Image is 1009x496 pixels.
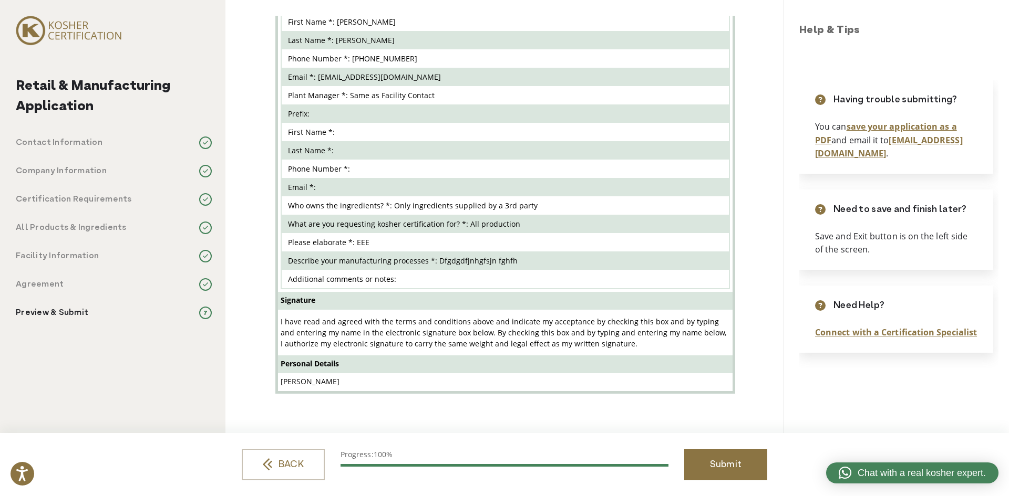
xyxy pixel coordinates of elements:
[799,23,998,39] h3: Help & Tips
[833,93,957,107] p: Having trouble submitting?
[282,270,729,288] li: Additional comments or notes:
[282,196,729,215] li: Who owns the ingredients? *: Only ingredients supplied by a 3rd party
[16,221,127,234] p: All Products & Ingredients
[281,295,315,305] strong: Signature
[282,123,729,141] li: First Name *:
[282,68,729,86] li: Email *: [EMAIL_ADDRESS][DOMAIN_NAME]
[16,278,64,291] p: Agreement
[282,86,729,104] li: Plant Manager *: Same as Facility Contact
[815,230,977,257] p: Save and Exit button is on the left side of the screen.
[826,462,998,483] a: Chat with a real kosher expert.
[282,215,729,233] li: What are you requesting kosher certification for? *: All production
[16,76,212,117] h2: Retail & Manufacturing Application
[374,449,393,459] span: 100%
[282,13,729,31] li: First Name *: [PERSON_NAME]
[16,136,102,149] p: Contact Information
[242,449,325,480] a: BACK
[815,326,977,338] a: Connect with a Certification Specialist
[16,165,107,177] p: Company Information
[833,203,967,217] p: Need to save and finish later?
[815,120,977,161] p: You can and email it to .
[341,449,668,460] p: Progress:
[282,31,729,49] li: Last Name *: [PERSON_NAME]
[815,134,963,160] a: [EMAIL_ADDRESS][DOMAIN_NAME]
[199,307,212,319] span: 7
[281,312,730,353] li: I have read and agreed with the terms and conditions above and indicate my acceptance by checking...
[282,104,729,123] li: Prefix:
[282,251,729,270] li: Describe your manufacturing processes *: Dfgdgdfjnhgfsjn fghfh
[282,141,729,160] li: Last Name *:
[281,358,339,368] strong: Personal Details
[684,449,767,480] a: Submit
[282,49,729,68] li: Phone Number *: [PHONE_NUMBER]
[833,299,884,313] p: Need Help?
[282,178,729,196] li: Email *:
[815,121,957,146] a: save your application as a PDF
[282,233,729,251] li: Please elaborate *: EEE
[16,250,99,262] p: Facility Information
[282,160,729,178] li: Phone Number *:
[16,307,88,319] p: Preview & Submit
[16,193,132,206] p: Certification Requirements
[281,376,339,386] font: [PERSON_NAME]
[858,466,986,480] span: Chat with a real kosher expert.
